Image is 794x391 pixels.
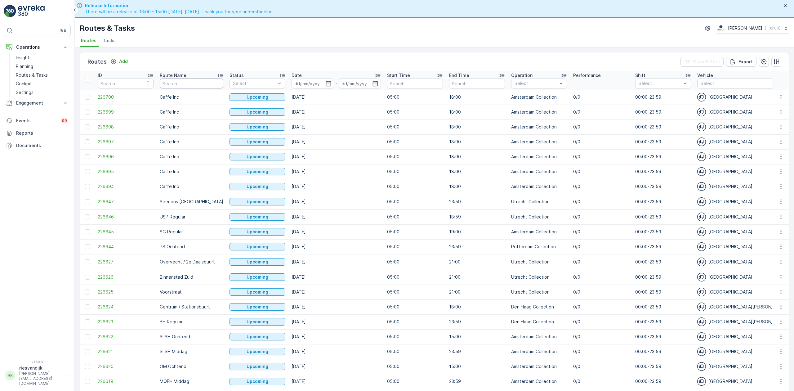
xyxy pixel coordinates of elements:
[697,317,706,326] img: svg%3e
[85,290,90,294] div: Toggle Row Selected
[716,23,789,34] button: [PERSON_NAME](+02:00)
[288,329,384,344] td: [DATE]
[247,363,268,370] p: Upcoming
[697,227,706,236] img: svg%3e
[449,244,505,250] p: 23:59
[387,154,443,160] p: 05:00
[511,139,567,145] p: Amsterdam Collection
[85,379,90,384] div: Toggle Row Selected
[449,154,505,160] p: 18:00
[511,244,567,250] p: Rotterdam Collection
[449,214,505,220] p: 18:59
[339,79,381,88] input: dd/mm/yyyy
[98,124,154,130] a: 226698
[635,124,691,130] p: 00:00-23:59
[387,169,443,175] p: 05:00
[85,275,90,280] div: Toggle Row Selected
[288,179,384,194] td: [DATE]
[247,229,268,235] p: Upcoming
[697,362,706,371] img: svg%3e
[98,304,154,310] a: 226624
[697,167,787,176] div: [GEOGRAPHIC_DATA]
[247,109,268,115] p: Upcoming
[98,72,102,79] p: ID
[85,124,90,129] div: Toggle Row Selected
[160,274,223,280] p: Binnenstad Zuid
[85,259,90,264] div: Toggle Row Selected
[288,254,384,270] td: [DATE]
[230,168,285,175] button: Upcoming
[98,319,154,325] span: 226623
[697,123,706,131] img: svg%3e
[85,349,90,354] div: Toggle Row Selected
[98,334,154,340] span: 226622
[98,139,154,145] a: 226697
[511,94,567,100] p: Amsterdam Collection
[511,154,567,160] p: Amsterdam Collection
[247,259,268,265] p: Upcoming
[247,124,268,130] p: Upcoming
[511,109,567,115] p: Amsterdam Collection
[16,118,57,124] p: Events
[288,344,384,359] td: [DATE]
[288,164,384,179] td: [DATE]
[449,169,505,175] p: 18:00
[230,183,285,190] button: Upcoming
[697,72,713,79] p: Vehicle
[119,58,128,65] p: Add
[449,124,505,130] p: 18:00
[98,199,154,205] span: 226647
[160,169,223,175] p: Caffe Inc
[19,371,65,386] p: [PERSON_NAME][EMAIL_ADDRESS][DOMAIN_NAME]
[573,94,629,100] p: 0/0
[98,94,154,100] span: 226700
[697,152,787,161] div: [GEOGRAPHIC_DATA]
[573,183,629,190] p: 0/0
[573,154,629,160] p: 0/0
[573,274,629,280] p: 0/0
[697,93,787,101] div: [GEOGRAPHIC_DATA]
[13,62,71,71] a: Planning
[16,55,32,61] p: Insights
[13,88,71,97] a: Settings
[160,79,223,88] input: Search
[635,94,691,100] p: 00:00-23:59
[765,26,780,31] p: ( +02:00 )
[697,108,787,116] div: [GEOGRAPHIC_DATA]
[449,199,505,205] p: 23:59
[697,377,706,386] img: svg%3e
[98,244,154,250] span: 226644
[13,71,71,79] a: Routes & Tasks
[160,124,223,130] p: Caffe Inc
[697,108,706,116] img: svg%3e
[247,214,268,220] p: Upcoming
[288,314,384,329] td: [DATE]
[160,139,223,145] p: Caffe Inc
[233,80,276,87] p: Select
[160,259,223,265] p: Overvecht / 2e Daalsbuurt
[701,80,777,87] p: Select
[573,214,629,220] p: 0/0
[98,169,154,175] a: 226695
[98,214,154,220] a: 226646
[697,303,787,311] div: [GEOGRAPHIC_DATA][PERSON_NAME]
[697,288,787,296] div: [GEOGRAPHIC_DATA]
[85,184,90,189] div: Toggle Row Selected
[387,229,443,235] p: 05:00
[16,44,58,50] p: Operations
[247,94,268,100] p: Upcoming
[697,227,787,236] div: [GEOGRAPHIC_DATA]
[573,124,629,130] p: 0/0
[697,288,706,296] img: svg%3e
[230,108,285,116] button: Upcoming
[85,199,90,204] div: Toggle Row Selected
[697,197,787,206] div: [GEOGRAPHIC_DATA]
[697,258,706,266] img: svg%3e
[288,209,384,224] td: [DATE]
[449,94,505,100] p: 18:00
[288,359,384,374] td: [DATE]
[511,124,567,130] p: Amsterdam Collection
[635,259,691,265] p: 00:00-23:59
